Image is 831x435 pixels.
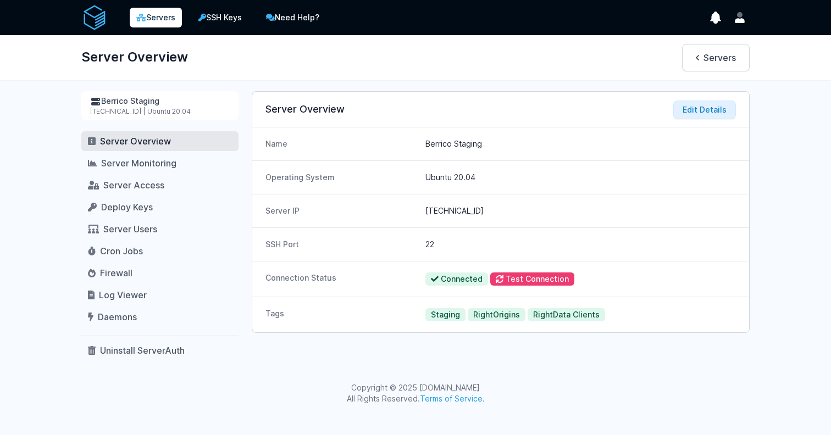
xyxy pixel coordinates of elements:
a: Servers [130,8,182,27]
span: Staging [425,308,466,321]
dt: Connection Status [265,272,417,286]
a: Servers [682,44,750,71]
span: Server Users [103,224,157,235]
div: [TECHNICAL_ID] | Ubuntu 20.04 [90,107,230,116]
span: Connected [425,272,488,286]
span: Firewall [100,267,132,278]
a: Log Viewer [81,285,239,305]
a: Daemons [81,307,239,327]
span: Daemons [98,311,137,322]
a: Uninstall ServerAuth [81,341,239,360]
img: serverAuth logo [81,4,108,31]
span: RightData Clients [528,308,605,321]
span: Log Viewer [99,289,147,300]
a: Firewall [81,263,239,283]
dt: Tags [265,308,417,321]
button: User menu [730,8,750,27]
a: SSH Keys [191,7,250,29]
span: Cron Jobs [100,246,143,256]
div: Berrico Staging [90,96,230,107]
span: Server Access [103,180,164,191]
a: Need Help? [258,7,327,29]
a: Server Monitoring [81,153,239,173]
a: Server Users [81,219,239,239]
dd: Ubuntu 20.04 [425,172,736,183]
a: Cron Jobs [81,241,239,261]
span: Uninstall ServerAuth [100,345,185,356]
a: Server Overview [81,131,239,151]
dt: SSH Port [265,239,417,250]
dd: [TECHNICAL_ID] [425,205,736,216]
a: Deploy Keys [81,197,239,217]
h1: Server Overview [81,44,188,70]
dd: Berrico Staging [425,138,736,149]
a: Server Access [81,175,239,195]
dd: 22 [425,239,736,250]
button: Edit Details [673,101,736,119]
h3: Server Overview [265,103,736,116]
button: show notifications [706,8,725,27]
dt: Server IP [265,205,417,216]
span: Deploy Keys [101,202,153,213]
dt: Name [265,138,417,149]
span: Server Monitoring [101,158,176,169]
span: Server Overview [100,136,171,147]
a: Terms of Service [420,394,483,403]
span: RightOrigins [468,308,525,321]
button: Test Connection [490,272,574,286]
dt: Operating System [265,172,417,183]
